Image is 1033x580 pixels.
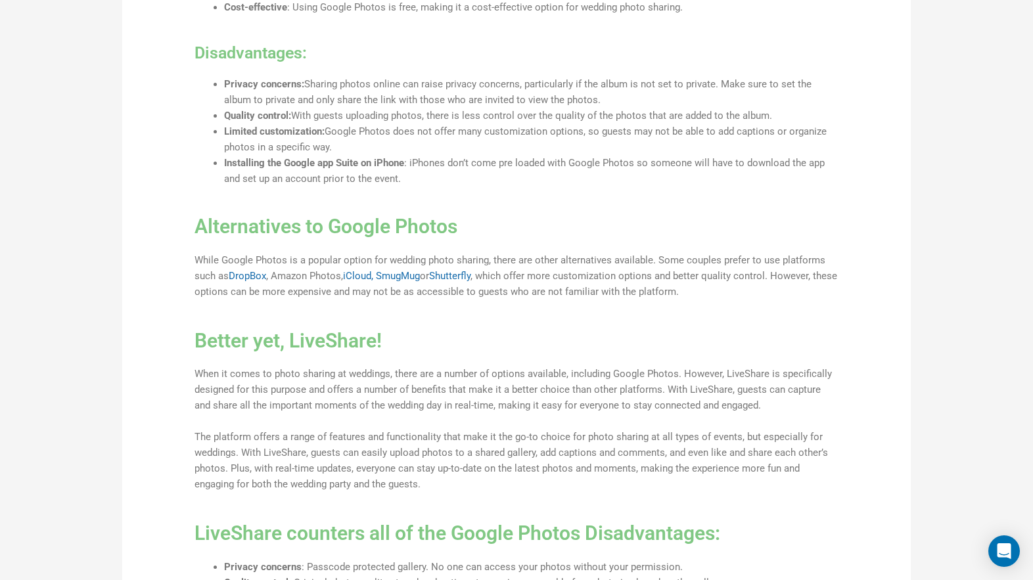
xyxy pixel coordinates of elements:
[224,559,838,575] li: : Passcode protected gallery. No one can access your photos without your permission.
[988,535,1020,567] div: Open Intercom Messenger
[195,328,838,353] h2: Better yet, LiveShare!
[229,270,266,282] a: DropBox
[291,110,772,122] span: With guests uploading photos, there is less control over the quality of the photos that are added...
[195,214,838,239] h2: Alternatives to Google Photos
[224,1,287,13] strong: Cost-effective
[224,110,291,122] b: Quality control:
[224,157,404,169] b: Installing the Google app Suite on iPhone
[376,270,420,282] a: SmugMug
[224,78,812,106] span: Sharing photos online can raise privacy concerns, particularly if the album is not set to private...
[195,429,838,492] p: The platform offers a range of features and functionality that make it the go-to choice for photo...
[195,522,720,545] a: LiveShare counters all of the Google Photos Disadvantages:
[224,78,304,90] b: Privacy concerns:
[429,270,471,282] a: Shutterfly
[224,125,827,153] span: Google Photos does not offer many customization options, so guests may not be able to add caption...
[195,366,838,413] p: When it comes to photo sharing at weddings, there are a number of options available, including Go...
[343,270,373,282] a: iCloud,
[224,125,325,137] b: Limited customization:
[195,43,838,63] h3: Disadvantages:
[224,561,302,573] strong: Privacy concerns
[195,252,838,300] p: While Google Photos is a popular option for wedding photo sharing, there are other alternatives a...
[224,157,825,185] span: : iPhones don’t come pre loaded with Google Photos so someone will have to download the app and s...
